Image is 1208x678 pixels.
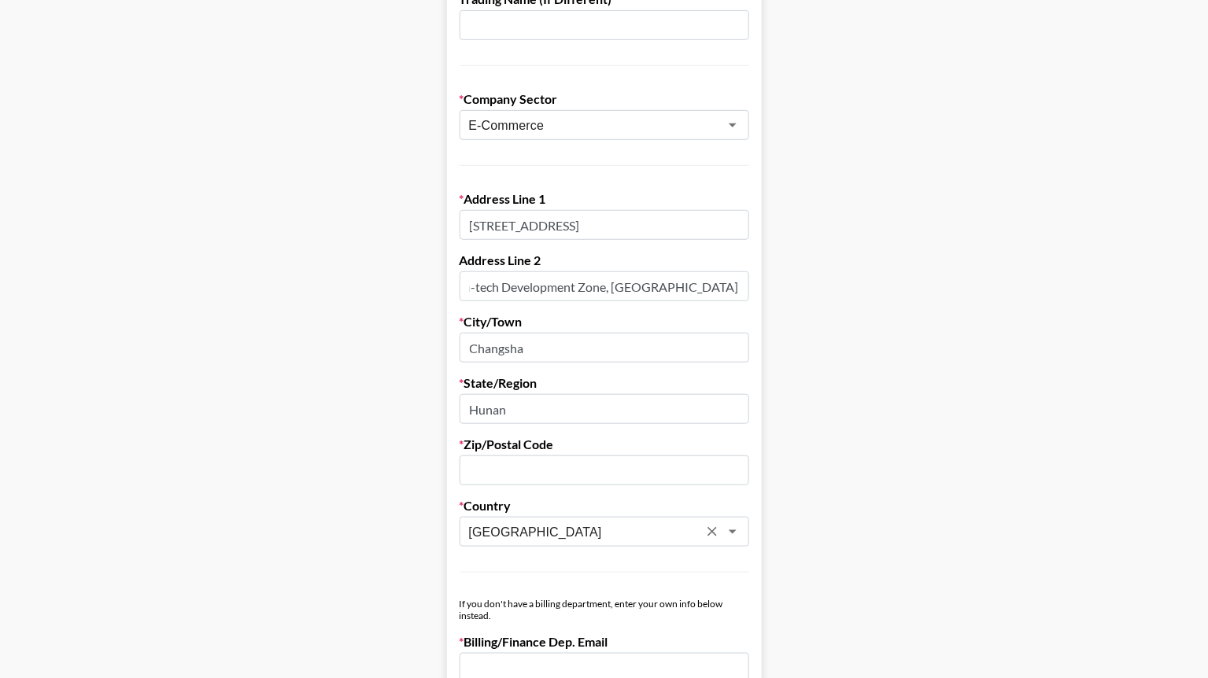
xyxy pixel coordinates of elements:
[460,314,749,330] label: City/Town
[460,498,749,514] label: Country
[460,598,749,621] div: If you don't have a billing department, enter your own info below instead.
[460,191,749,207] label: Address Line 1
[460,375,749,391] label: State/Region
[460,91,749,107] label: Company Sector
[722,114,744,136] button: Open
[460,437,749,452] label: Zip/Postal Code
[460,634,749,650] label: Billing/Finance Dep. Email
[701,521,723,543] button: Clear
[722,521,744,543] button: Open
[460,252,749,268] label: Address Line 2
